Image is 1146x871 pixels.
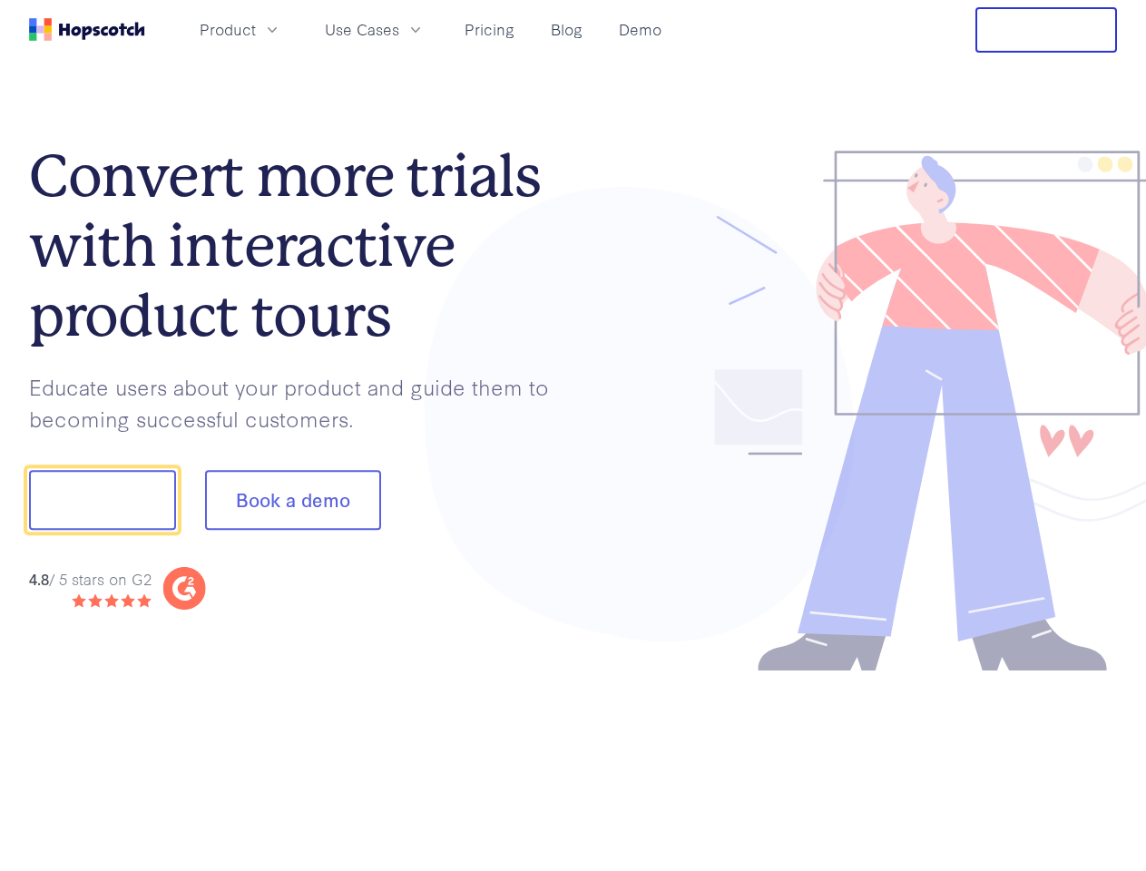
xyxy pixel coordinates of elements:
[29,568,49,589] strong: 4.8
[200,18,256,41] span: Product
[189,15,292,44] button: Product
[314,15,436,44] button: Use Cases
[544,15,590,44] a: Blog
[205,471,381,531] button: Book a demo
[29,142,573,350] h1: Convert more trials with interactive product tours
[612,15,669,44] a: Demo
[975,7,1117,53] button: Free Trial
[457,15,522,44] a: Pricing
[29,18,145,41] a: Home
[29,371,573,434] p: Educate users about your product and guide them to becoming successful customers.
[29,568,152,591] div: / 5 stars on G2
[325,18,399,41] span: Use Cases
[29,471,176,531] button: Show me!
